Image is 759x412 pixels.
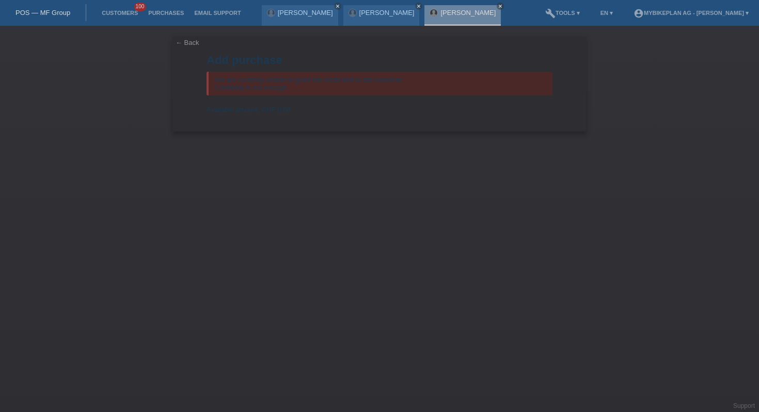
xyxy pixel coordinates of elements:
a: [PERSON_NAME] [359,9,415,17]
a: close [497,3,504,10]
div: We are currently unable to grant the credit limit to the customer. Credibility is not enough. [207,72,552,95]
a: Purchases [143,10,189,16]
a: [PERSON_NAME] [278,9,333,17]
a: ← Back [176,39,199,46]
span: CHF 0.00 [262,106,291,113]
a: [PERSON_NAME] [440,9,496,17]
span: 100 [134,3,147,11]
h1: Add purchase [207,54,552,67]
a: POS — MF Group [15,9,70,17]
i: build [545,8,556,19]
a: buildTools ▾ [540,10,585,16]
a: account_circleMybikeplan AG - [PERSON_NAME] ▾ [628,10,754,16]
a: close [334,3,341,10]
i: close [335,4,340,9]
a: Support [733,402,755,409]
i: close [498,4,503,9]
a: Email Support [189,10,246,16]
i: close [416,4,421,9]
a: Customers [97,10,143,16]
span: Available amount: [207,106,260,113]
a: close [415,3,422,10]
i: account_circle [634,8,644,19]
a: EN ▾ [595,10,618,16]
